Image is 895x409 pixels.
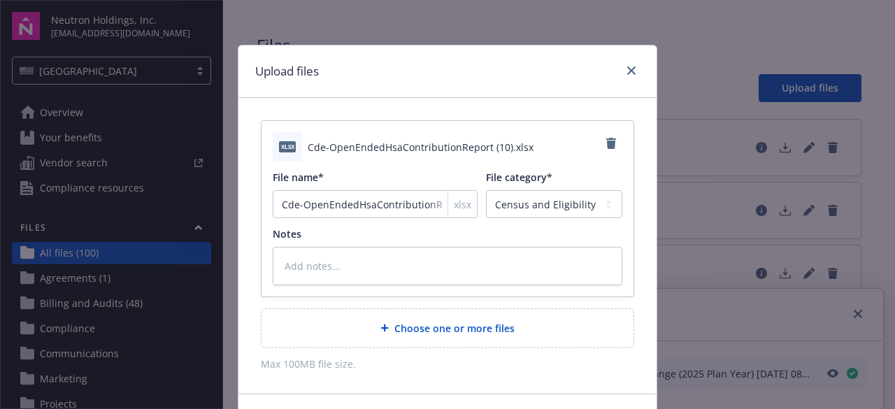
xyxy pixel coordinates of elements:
span: Cde-OpenEndedHsaContributionReport (10).xlsx [308,140,534,155]
span: xlsx [279,141,296,152]
input: Add file name... [273,190,478,218]
h1: Upload files [255,62,319,80]
span: File category* [486,171,552,184]
div: Choose one or more files [261,308,634,348]
span: Notes [273,227,301,241]
span: Max 100MB file size. [261,357,634,371]
a: Remove [600,132,622,155]
span: Choose one or more files [394,321,515,336]
a: close [623,62,640,79]
span: File name* [273,171,324,184]
span: xlsx [454,197,471,212]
